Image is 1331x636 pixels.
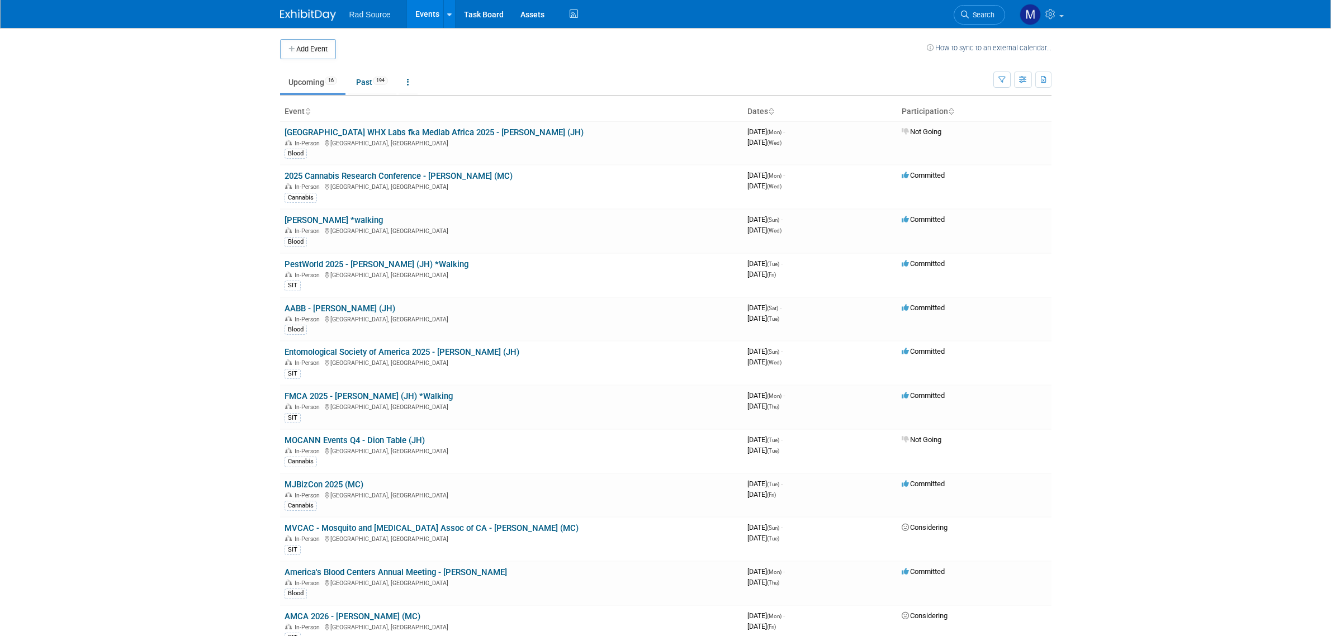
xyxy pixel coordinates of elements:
span: Committed [902,171,945,179]
div: Cannabis [285,501,317,511]
div: [GEOGRAPHIC_DATA], [GEOGRAPHIC_DATA] [285,446,738,455]
span: [DATE] [747,391,785,400]
span: Not Going [902,127,941,136]
span: Committed [902,567,945,576]
span: (Sun) [767,217,779,223]
span: - [783,567,785,576]
div: [GEOGRAPHIC_DATA], [GEOGRAPHIC_DATA] [285,314,738,323]
span: (Fri) [767,624,776,630]
span: - [781,523,783,531]
span: [DATE] [747,523,783,531]
span: Search [969,11,994,19]
div: Blood [285,237,307,247]
img: In-Person Event [285,272,292,277]
img: In-Person Event [285,404,292,409]
span: [DATE] [747,622,776,630]
div: [GEOGRAPHIC_DATA], [GEOGRAPHIC_DATA] [285,226,738,235]
span: (Tue) [767,316,779,322]
img: In-Person Event [285,183,292,189]
div: [GEOGRAPHIC_DATA], [GEOGRAPHIC_DATA] [285,490,738,499]
th: Dates [743,102,897,121]
img: In-Person Event [285,316,292,321]
button: Add Event [280,39,336,59]
div: [GEOGRAPHIC_DATA], [GEOGRAPHIC_DATA] [285,534,738,543]
span: (Sun) [767,525,779,531]
span: (Thu) [767,404,779,410]
span: [DATE] [747,347,783,355]
span: (Tue) [767,481,779,487]
img: In-Person Event [285,535,292,541]
a: FMCA 2025 - [PERSON_NAME] (JH) *Walking [285,391,453,401]
img: In-Person Event [285,580,292,585]
span: [DATE] [747,226,781,234]
a: AABB - [PERSON_NAME] (JH) [285,303,395,314]
a: MOCANN Events Q4 - Dion Table (JH) [285,435,425,445]
span: [DATE] [747,480,783,488]
span: - [783,171,785,179]
a: Search [954,5,1005,25]
div: Blood [285,149,307,159]
span: In-Person [295,183,323,191]
img: Melissa Conboy [1020,4,1041,25]
span: [DATE] [747,314,779,322]
span: [DATE] [747,358,781,366]
span: [DATE] [747,446,779,454]
a: Sort by Event Name [305,107,310,116]
span: - [783,391,785,400]
a: PestWorld 2025 - [PERSON_NAME] (JH) *Walking [285,259,468,269]
a: Past194 [348,72,396,93]
div: [GEOGRAPHIC_DATA], [GEOGRAPHIC_DATA] [285,622,738,631]
span: In-Person [295,227,323,235]
div: SIT [285,413,301,423]
div: SIT [285,281,301,291]
a: America's Blood Centers Annual Meeting - [PERSON_NAME] [285,567,507,577]
div: Cannabis [285,193,317,203]
span: [DATE] [747,215,783,224]
span: (Tue) [767,448,779,454]
span: [DATE] [747,270,776,278]
span: Committed [902,303,945,312]
div: Cannabis [285,457,317,467]
span: - [781,215,783,224]
span: In-Person [295,624,323,631]
span: Considering [902,611,948,620]
span: (Wed) [767,359,781,366]
span: In-Person [295,535,323,543]
span: - [780,303,781,312]
span: - [781,347,783,355]
span: [DATE] [747,611,785,620]
span: (Wed) [767,227,781,234]
img: In-Person Event [285,448,292,453]
span: [DATE] [747,490,776,499]
div: [GEOGRAPHIC_DATA], [GEOGRAPHIC_DATA] [285,138,738,147]
a: [PERSON_NAME] *walking [285,215,383,225]
div: SIT [285,369,301,379]
span: (Wed) [767,140,781,146]
span: - [781,480,783,488]
span: Not Going [902,435,941,444]
span: [DATE] [747,402,779,410]
img: In-Person Event [285,492,292,497]
span: (Thu) [767,580,779,586]
span: (Tue) [767,437,779,443]
span: [DATE] [747,567,785,576]
a: Entomological Society of America 2025 - [PERSON_NAME] (JH) [285,347,519,357]
span: - [781,435,783,444]
span: In-Person [295,492,323,499]
span: In-Person [295,272,323,279]
img: In-Person Event [285,227,292,233]
span: [DATE] [747,435,783,444]
span: [DATE] [747,127,785,136]
span: (Mon) [767,613,781,619]
span: In-Person [295,359,323,367]
div: Blood [285,325,307,335]
span: 194 [373,77,388,85]
span: [DATE] [747,303,781,312]
span: (Sat) [767,305,778,311]
span: - [781,259,783,268]
span: 16 [325,77,337,85]
a: Upcoming16 [280,72,345,93]
span: (Mon) [767,173,781,179]
span: Committed [902,347,945,355]
span: (Tue) [767,535,779,542]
